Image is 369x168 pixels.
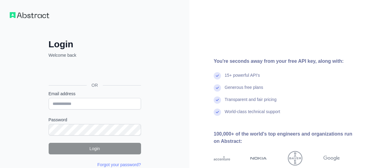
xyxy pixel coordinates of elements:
img: check mark [214,72,221,79]
a: Forgot your password? [97,162,141,167]
iframe: Sign in with Google Button [46,65,143,78]
img: bayer [288,151,302,166]
label: Email address [49,91,141,97]
p: Welcome back [49,52,141,58]
div: 15+ powerful API's [225,72,260,84]
div: 100,000+ of the world's top engineers and organizations run on Abstract: [214,130,359,145]
img: nokia [250,151,267,166]
img: check mark [214,109,221,116]
img: Workflow [10,12,49,18]
span: OR [87,82,103,88]
img: check mark [214,96,221,104]
label: Password [49,117,141,123]
div: Transparent and fair pricing [225,96,277,109]
div: World-class technical support [225,109,280,121]
img: accenture [214,151,230,166]
button: Login [49,143,141,154]
img: google [323,151,340,166]
div: Generous free plans [225,84,263,96]
div: You're seconds away from your free API key, along with: [214,58,359,65]
img: check mark [214,84,221,92]
h2: Login [49,39,141,50]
